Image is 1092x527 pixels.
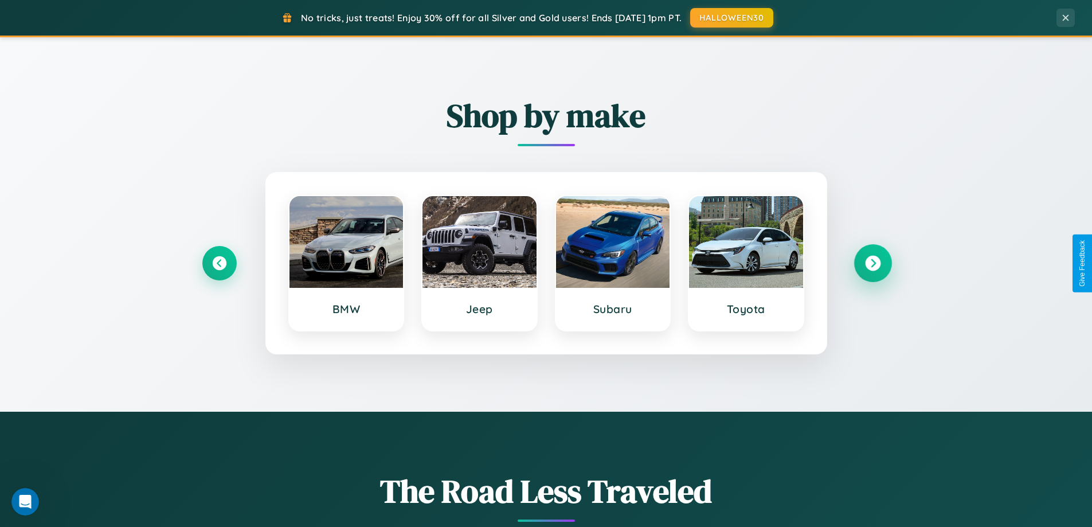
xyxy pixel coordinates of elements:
h3: BMW [301,302,392,316]
button: HALLOWEEN30 [690,8,773,28]
iframe: Intercom live chat [11,488,39,516]
h3: Jeep [434,302,525,316]
h2: Shop by make [202,93,890,138]
span: No tricks, just treats! Enjoy 30% off for all Silver and Gold users! Ends [DATE] 1pm PT. [301,12,682,24]
div: Give Feedback [1078,240,1086,287]
h1: The Road Less Traveled [202,469,890,513]
h3: Subaru [567,302,659,316]
h3: Toyota [700,302,792,316]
